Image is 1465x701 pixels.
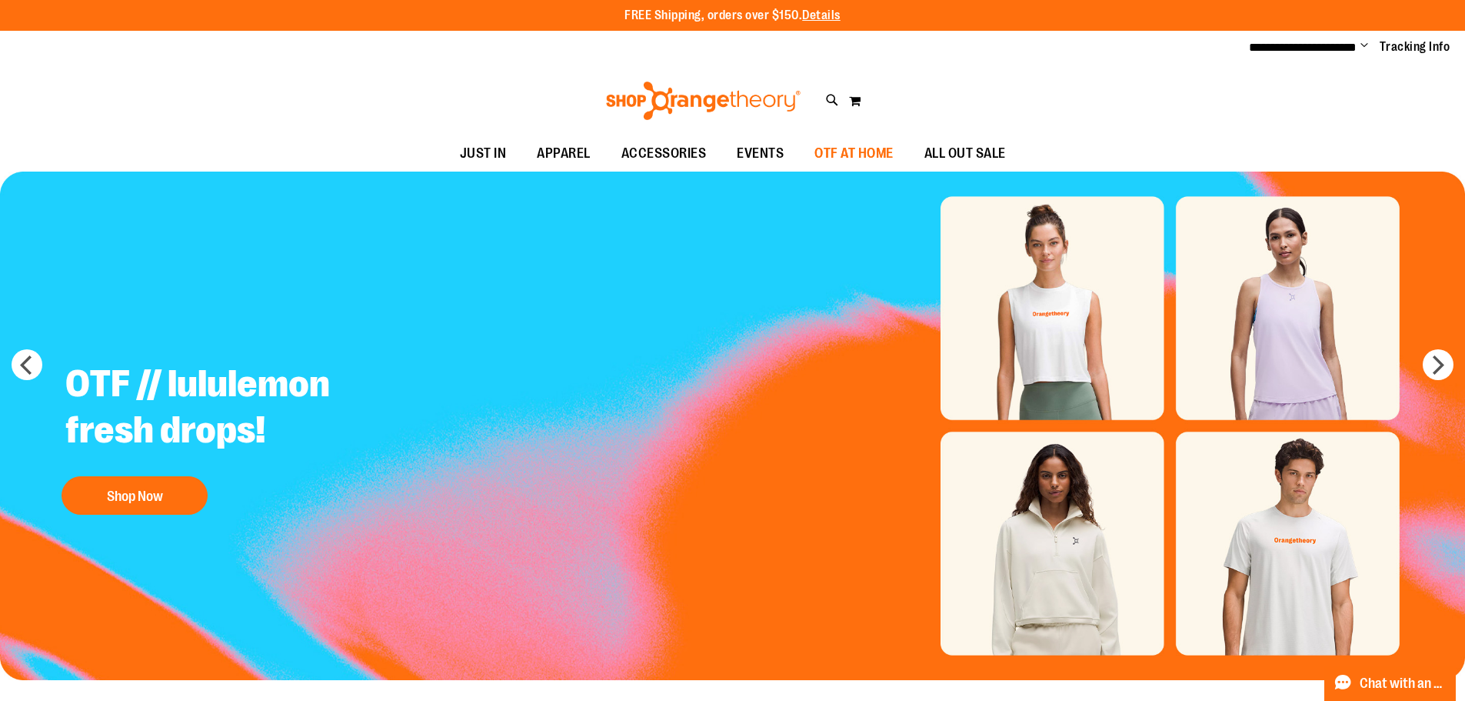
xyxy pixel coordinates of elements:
[1324,666,1457,701] button: Chat with an Expert
[1380,38,1450,55] a: Tracking Info
[12,349,42,380] button: prev
[54,349,436,522] a: OTF // lululemon fresh drops! Shop Now
[537,136,591,171] span: APPAREL
[1360,676,1447,691] span: Chat with an Expert
[62,476,208,515] button: Shop Now
[604,82,803,120] img: Shop Orangetheory
[802,8,841,22] a: Details
[924,136,1006,171] span: ALL OUT SALE
[624,7,841,25] p: FREE Shipping, orders over $150.
[1360,39,1368,55] button: Account menu
[1423,349,1453,380] button: next
[814,136,894,171] span: OTF AT HOME
[737,136,784,171] span: EVENTS
[621,136,707,171] span: ACCESSORIES
[54,349,436,469] h2: OTF // lululemon fresh drops!
[460,136,507,171] span: JUST IN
